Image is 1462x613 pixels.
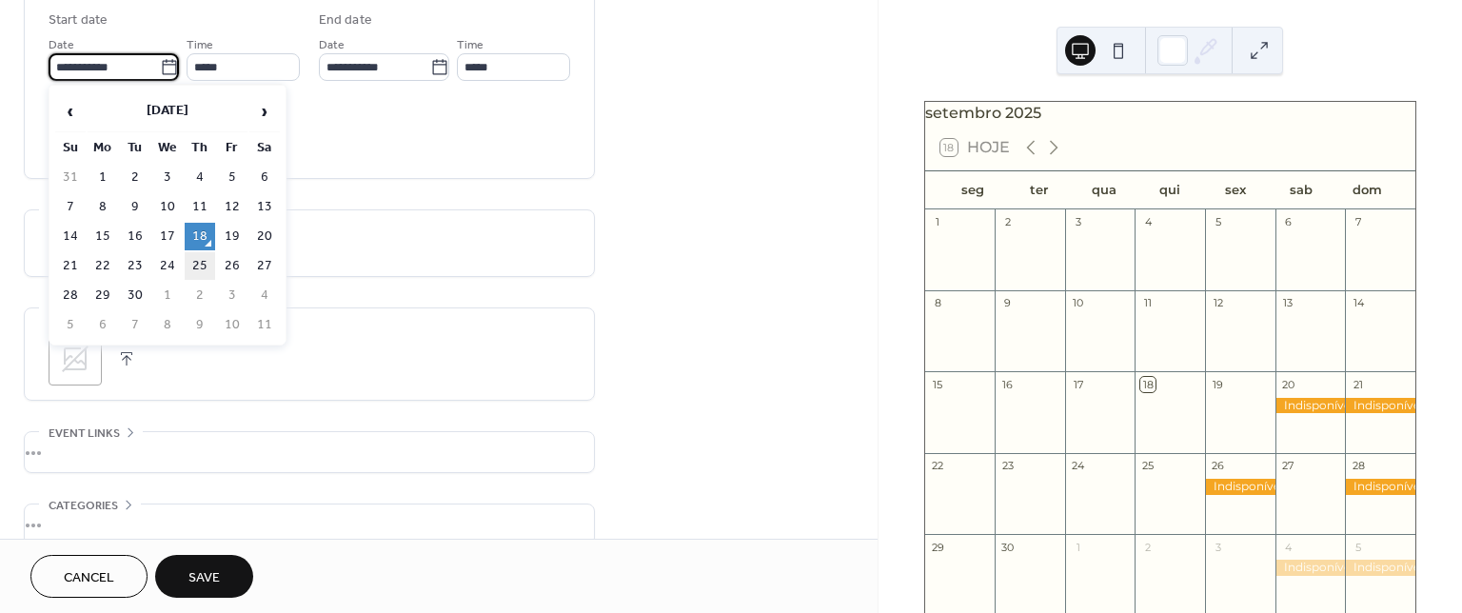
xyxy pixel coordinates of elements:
th: [DATE] [88,91,247,132]
td: 9 [120,193,150,221]
th: Su [55,134,86,162]
div: 17 [1071,377,1085,391]
div: 5 [1211,215,1225,229]
div: 10 [1071,296,1085,310]
td: 11 [249,311,280,339]
td: 1 [88,164,118,191]
span: Event links [49,424,120,444]
div: 21 [1351,377,1365,391]
td: 27 [249,252,280,280]
td: 23 [120,252,150,280]
td: 25 [185,252,215,280]
td: 4 [185,164,215,191]
td: 19 [217,223,247,250]
span: Time [187,35,213,55]
td: 1 [152,282,183,309]
td: 13 [249,193,280,221]
div: 20 [1281,377,1295,391]
div: 9 [1000,296,1015,310]
div: 16 [1000,377,1015,391]
span: Save [188,568,220,588]
div: End date [319,10,372,30]
div: ter [1006,171,1072,209]
td: 30 [120,282,150,309]
div: qua [1072,171,1137,209]
td: 10 [152,193,183,221]
div: 18 [1140,377,1155,391]
span: Time [457,35,484,55]
td: 26 [217,252,247,280]
td: 17 [152,223,183,250]
td: 5 [217,164,247,191]
div: 1 [931,215,945,229]
button: Cancel [30,555,148,598]
div: 5 [1351,540,1365,554]
div: Indisponível [1345,560,1415,576]
div: ; [49,332,102,386]
div: 12 [1211,296,1225,310]
th: Sa [249,134,280,162]
td: 6 [249,164,280,191]
div: 15 [931,377,945,391]
div: dom [1334,171,1400,209]
div: 1 [1071,540,1085,554]
span: Date [319,35,345,55]
td: 10 [217,311,247,339]
td: 2 [185,282,215,309]
td: 2 [120,164,150,191]
span: Categories [49,496,118,516]
td: 16 [120,223,150,250]
div: sex [1203,171,1269,209]
td: 28 [55,282,86,309]
div: ••• [25,432,594,472]
td: 6 [88,311,118,339]
th: Fr [217,134,247,162]
div: 29 [931,540,945,554]
td: 22 [88,252,118,280]
div: sab [1269,171,1334,209]
div: 11 [1140,296,1155,310]
span: ‹ [56,92,85,130]
button: Save [155,555,253,598]
div: 8 [931,296,945,310]
td: 20 [249,223,280,250]
div: 22 [931,459,945,473]
td: 3 [217,282,247,309]
td: 31 [55,164,86,191]
div: 4 [1281,540,1295,554]
td: 5 [55,311,86,339]
div: 24 [1071,459,1085,473]
td: 7 [120,311,150,339]
div: setembro 2025 [925,102,1415,125]
div: seg [940,171,1006,209]
td: 29 [88,282,118,309]
div: 27 [1281,459,1295,473]
div: 14 [1351,296,1365,310]
span: Cancel [64,568,114,588]
td: 7 [55,193,86,221]
th: Tu [120,134,150,162]
div: 28 [1351,459,1365,473]
div: Indisponível [1345,479,1415,495]
td: 8 [152,311,183,339]
td: 12 [217,193,247,221]
div: 19 [1211,377,1225,391]
td: 14 [55,223,86,250]
th: Mo [88,134,118,162]
td: 8 [88,193,118,221]
div: 23 [1000,459,1015,473]
div: ••• [25,504,594,544]
span: Date [49,35,74,55]
td: 18 [185,223,215,250]
div: 3 [1071,215,1085,229]
div: Indisponível [1275,398,1346,414]
div: Indisponível [1345,398,1415,414]
div: 13 [1281,296,1295,310]
td: 4 [249,282,280,309]
div: 26 [1211,459,1225,473]
td: 15 [88,223,118,250]
div: 2 [1140,540,1155,554]
td: 9 [185,311,215,339]
div: 3 [1211,540,1225,554]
